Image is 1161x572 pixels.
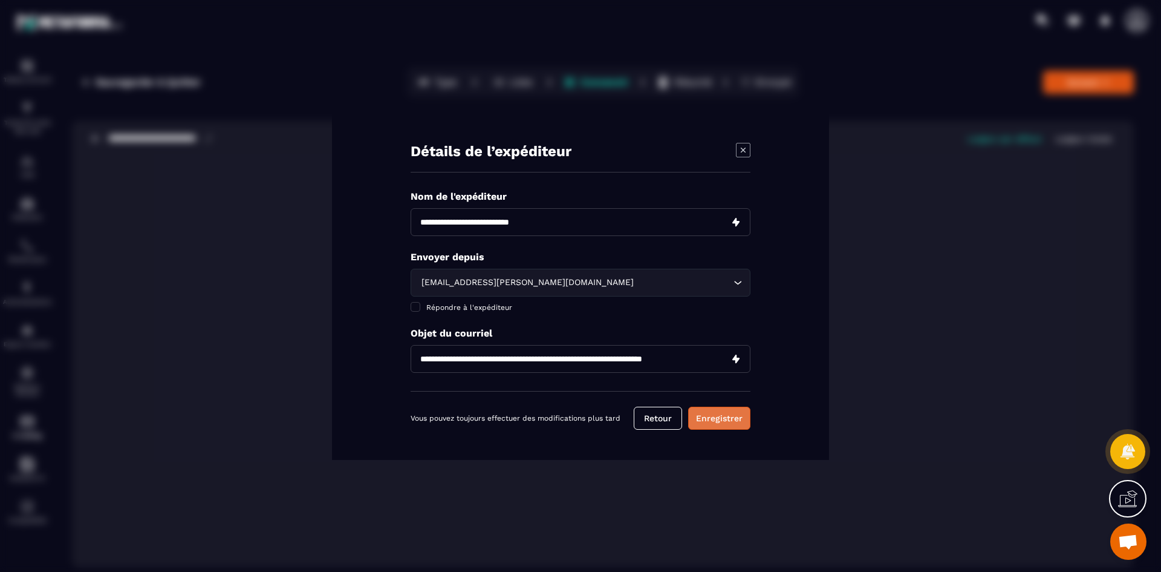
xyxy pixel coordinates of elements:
[411,414,620,422] p: Vous pouvez toujours effectuer des modifications plus tard
[411,191,750,202] p: Nom de l'expéditeur
[426,303,512,312] span: Répondre à l'expéditeur
[411,143,571,160] h4: Détails de l’expéditeur
[411,251,750,263] p: Envoyer depuis
[688,407,750,430] button: Enregistrer
[634,407,682,430] button: Retour
[411,269,750,297] div: Search for option
[1110,524,1146,560] div: Ouvrir le chat
[636,276,730,289] input: Search for option
[418,276,636,289] span: [EMAIL_ADDRESS][PERSON_NAME][DOMAIN_NAME]
[411,327,750,339] p: Objet du courriel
